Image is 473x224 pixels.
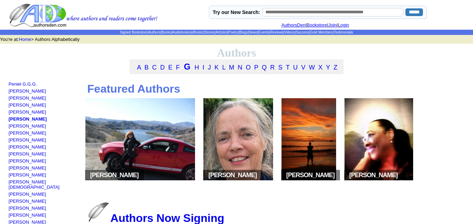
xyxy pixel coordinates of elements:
font: Authors [217,46,256,59]
a: [PERSON_NAME] [9,158,46,164]
a: Books [161,30,171,34]
a: C [152,64,156,71]
a: U [293,64,298,71]
img: shim.gif [9,197,11,198]
img: shim.gif [9,115,11,116]
a: Videos [284,30,295,34]
a: M [229,64,234,71]
a: Articles [216,30,227,34]
a: Success [296,30,309,34]
img: shim.gif [9,87,11,88]
a: S [278,64,283,71]
img: shim.gif [9,164,11,165]
a: Z [334,64,338,71]
a: [PERSON_NAME] [9,88,46,94]
img: space [257,174,260,177]
img: feather.jpg [88,202,109,222]
a: Reviews [270,30,283,34]
a: [PERSON_NAME] [9,205,46,211]
img: shim.gif [9,171,11,172]
a: A [137,64,141,71]
img: shim.gif [9,211,11,212]
a: Peniel G.G.G. [9,81,37,87]
span: [PERSON_NAME] [85,170,144,180]
a: [PERSON_NAME] [9,212,46,218]
a: space[PERSON_NAME]space [279,177,339,182]
a: [PERSON_NAME] [9,144,46,150]
img: space [139,174,142,177]
img: space [87,174,90,177]
font: | | | [281,22,354,28]
a: E [168,64,172,71]
a: Blogs [239,30,248,34]
a: [PERSON_NAME] [9,192,46,197]
a: Events [258,30,269,34]
a: [PERSON_NAME] [9,123,46,129]
a: L [222,64,225,71]
a: W [309,64,315,71]
a: Authors [148,30,160,34]
a: [PERSON_NAME] [9,198,46,204]
a: X [318,64,322,71]
a: B [144,64,148,71]
img: shim.gif [9,143,11,144]
img: shim.gif [9,178,11,179]
span: [PERSON_NAME] [281,170,340,180]
a: [PERSON_NAME] [9,137,46,143]
img: shim.gif [9,94,11,95]
a: P [254,64,258,71]
a: News [249,30,258,34]
a: N [238,64,242,71]
a: Join [328,22,337,28]
img: shim.gif [9,122,11,123]
img: shim.gif [9,129,11,130]
img: shim.gif [9,218,11,219]
a: R [270,64,275,71]
a: Audiobooks [172,30,190,34]
a: Y [326,64,330,71]
a: Q [262,64,267,71]
a: H [195,64,199,71]
img: space [283,174,286,177]
img: shim.gif [9,150,11,151]
img: space [335,174,338,177]
a: D [160,64,165,71]
a: G [184,62,190,71]
a: F [176,64,180,71]
img: shim.gif [9,204,11,205]
img: shim.gif [9,101,11,102]
a: I [203,64,204,71]
span: | | | | | | | | | | | | | | | [120,30,353,34]
a: V [301,64,305,71]
a: Stories [204,30,215,34]
a: [PERSON_NAME] [9,172,46,178]
a: [PERSON_NAME] [9,130,46,136]
a: space[PERSON_NAME]space [342,177,416,182]
a: [PERSON_NAME] [9,165,46,171]
img: space [398,174,401,177]
a: Bookstore [307,22,327,28]
a: Poetry [228,30,238,34]
a: K [215,64,219,71]
span: [PERSON_NAME] [203,170,262,180]
label: Try our New Search: [213,9,260,15]
a: space[PERSON_NAME]space [201,177,275,182]
img: shim.gif [9,108,11,109]
a: eBooks [191,30,203,34]
a: space[PERSON_NAME]space [83,177,198,182]
a: [PERSON_NAME] [9,116,47,122]
a: Login [338,22,349,28]
a: [PERSON_NAME] [9,151,46,157]
a: [PERSON_NAME] [9,109,46,115]
a: [PERSON_NAME] [9,102,46,108]
img: shim.gif [9,190,11,192]
img: space [346,174,349,177]
a: Testimonials [334,30,353,34]
span: [PERSON_NAME] [344,170,403,180]
b: Featured Authors [87,82,180,95]
img: shim.gif [9,136,11,137]
a: [PERSON_NAME][DEMOGRAPHIC_DATA] [9,179,60,190]
img: logo.gif [9,3,158,28]
a: Home [19,37,31,42]
img: shim.gif [9,157,11,158]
